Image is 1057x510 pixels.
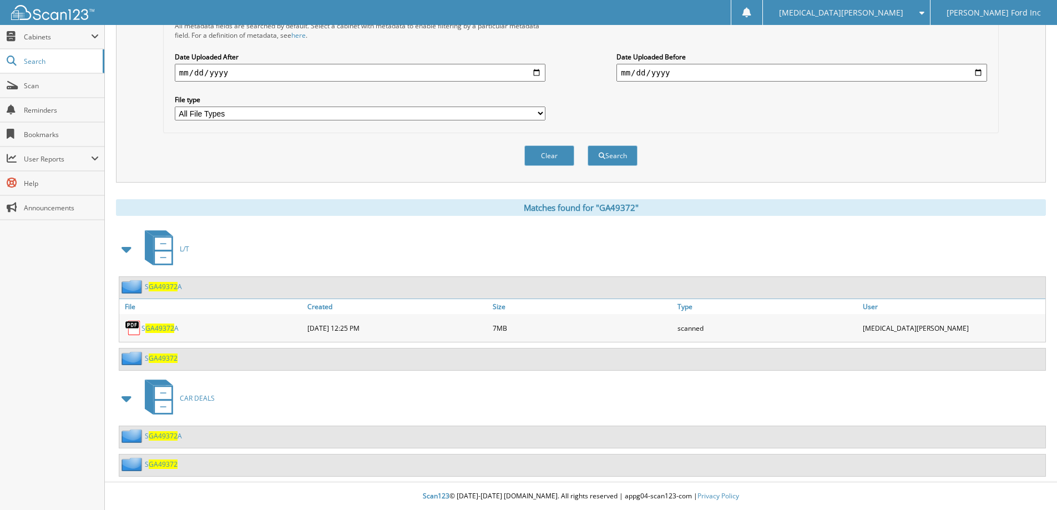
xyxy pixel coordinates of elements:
[122,351,145,365] img: folder2.png
[24,81,99,90] span: Scan
[24,179,99,188] span: Help
[180,393,215,403] span: CAR DEALS
[1002,457,1057,510] iframe: Chat Widget
[947,9,1041,16] span: [PERSON_NAME] Ford Inc
[616,52,987,62] label: Date Uploaded Before
[11,5,94,20] img: scan123-logo-white.svg
[141,324,179,333] a: SGA49372A
[860,317,1045,339] div: [MEDICAL_DATA][PERSON_NAME]
[122,457,145,471] img: folder2.png
[616,64,987,82] input: end
[24,203,99,213] span: Announcements
[588,145,638,166] button: Search
[860,299,1045,314] a: User
[24,105,99,115] span: Reminders
[149,431,178,441] span: GA49372
[175,21,545,40] div: All metadata fields are searched by default. Select a cabinet with metadata to enable filtering b...
[697,491,739,501] a: Privacy Policy
[24,130,99,139] span: Bookmarks
[423,491,449,501] span: Scan123
[24,32,91,42] span: Cabinets
[175,52,545,62] label: Date Uploaded After
[145,282,182,291] a: SGA49372A
[145,431,182,441] a: SGA49372A
[149,354,178,363] span: GA49372
[490,299,675,314] a: Size
[180,244,189,254] span: L/T
[490,317,675,339] div: 7MB
[149,282,178,291] span: GA49372
[125,320,141,336] img: PDF.png
[138,227,189,271] a: L/T
[24,57,97,66] span: Search
[291,31,306,40] a: here
[149,459,178,469] span: GA49372
[175,64,545,82] input: start
[675,317,860,339] div: scanned
[524,145,574,166] button: Clear
[116,199,1046,216] div: Matches found for "GA49372"
[105,483,1057,510] div: © [DATE]-[DATE] [DOMAIN_NAME]. All rights reserved | appg04-scan123-com |
[305,317,490,339] div: [DATE] 12:25 PM
[119,299,305,314] a: File
[675,299,860,314] a: Type
[138,376,215,420] a: CAR DEALS
[779,9,903,16] span: [MEDICAL_DATA][PERSON_NAME]
[175,95,545,104] label: File type
[145,354,178,363] a: SGA49372
[145,459,178,469] a: SGA49372
[145,324,174,333] span: GA49372
[305,299,490,314] a: Created
[122,429,145,443] img: folder2.png
[122,280,145,294] img: folder2.png
[24,154,91,164] span: User Reports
